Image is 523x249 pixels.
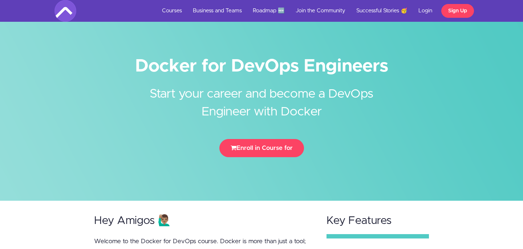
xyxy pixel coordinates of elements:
[219,139,304,157] button: Enroll in Course for
[441,4,474,18] a: Sign Up
[54,58,469,74] h1: Docker for DevOps Engineers
[327,215,429,227] h2: Key Features
[94,215,313,227] h2: Hey Amigos 🙋🏽‍♂️
[125,74,398,121] h2: Start your career and become a DevOps Engineer with Docker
